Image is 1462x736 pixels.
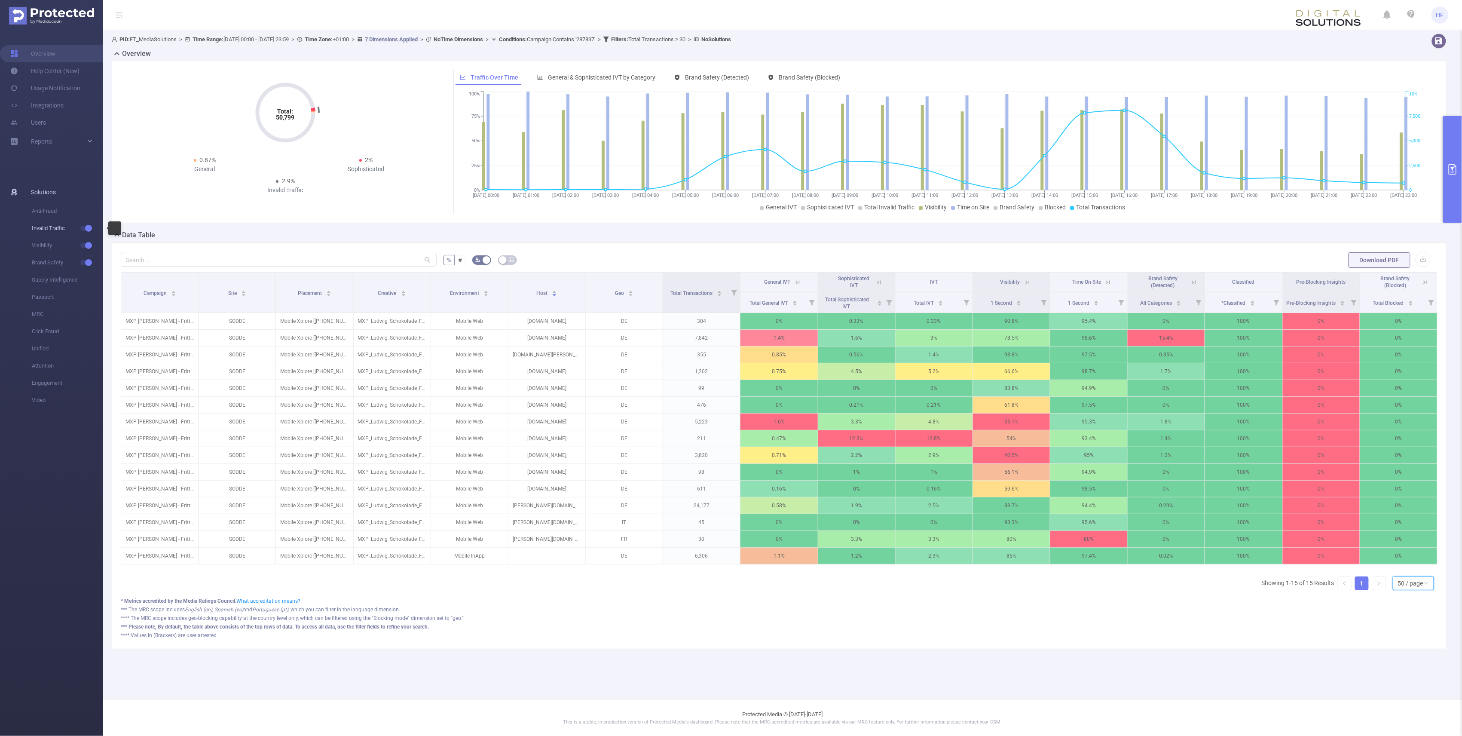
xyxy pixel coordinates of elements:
i: icon: caret-down [401,293,406,295]
tspan: [DATE] 08:00 [792,193,819,198]
span: Total Transactions [670,290,714,296]
p: 97.5% [1050,397,1127,413]
span: Sophisticated IVT [807,204,854,211]
p: 0.33% [896,313,973,329]
span: Attention [32,357,103,374]
span: > [289,36,297,43]
tspan: [DATE] 22:00 [1351,193,1377,198]
p: 304 [663,313,740,329]
span: Brand Safety (Detected) [1148,276,1178,288]
b: No Time Dimensions [434,36,483,43]
span: Click Fraud [32,323,103,340]
tspan: [DATE] 06:00 [712,193,739,198]
tspan: 50% [471,138,480,144]
span: > [685,36,694,43]
div: Sort [326,289,331,294]
p: MXP [PERSON_NAME] - Fritt Vegan Brand Image Q3 2025 [287837] [121,380,198,396]
span: Solutions [31,184,56,201]
tspan: [DATE] 04:00 [632,193,659,198]
p: MXP [PERSON_NAME] - Fritt Vegan Brand Image Q3 2025 [287837] [121,347,198,363]
span: Environment [450,290,480,296]
b: Time Range: [193,36,223,43]
div: Sort [1094,299,1099,304]
tspan: 2,500 [1410,163,1421,169]
i: icon: caret-up [401,289,406,292]
span: Total General IVT [750,300,790,306]
h2: Overview [122,49,151,59]
p: 0% [1360,330,1437,346]
span: Time on Site [957,204,989,211]
span: 2% [365,156,373,163]
span: Brand Safety [1000,204,1034,211]
i: icon: caret-up [484,289,489,292]
p: SODDE [199,313,275,329]
span: Anti-Fraud [32,202,103,220]
p: 0.85% [740,347,817,363]
i: icon: caret-down [241,293,246,295]
tspan: 0 [1410,187,1412,193]
p: MXP_Ludwig_Schokolade_Fritt_Vegan_Q3_2025.zip [5586676] [354,347,431,363]
p: 0% [1360,313,1437,329]
span: > [418,36,426,43]
div: Sort [792,299,798,304]
p: Mobile Web [431,380,508,396]
p: 0% [1283,397,1360,413]
p: 90.8% [973,313,1050,329]
i: icon: caret-up [1250,299,1255,302]
p: 99 [663,380,740,396]
tspan: 7,500 [1410,113,1421,119]
b: Time Zone: [305,36,333,43]
p: MXP [PERSON_NAME] - Fritt Vegan Brand Image Q3 2025 [287837] [121,313,198,329]
tspan: [DATE] 10:00 [872,193,899,198]
div: Sort [1408,299,1413,304]
p: 0% [1128,397,1205,413]
tspan: [DATE] 09:00 [832,193,859,198]
p: 0% [1128,313,1205,329]
i: icon: caret-down [939,302,943,305]
p: 0.33% [818,313,895,329]
span: Total Transactions ≥ 30 [611,36,685,43]
p: MXP_Ludwig_Schokolade_Fritt_Vegan_Q3_2025.zip [5586676] [354,397,431,413]
div: Sort [717,289,722,294]
p: 355 [663,347,740,363]
i: icon: right [1376,581,1382,586]
input: Search... [121,253,437,267]
span: Time On Site [1073,279,1101,285]
span: *Classified [1221,300,1247,306]
i: Filter menu [1038,292,1050,313]
tspan: 100% [469,92,480,97]
span: Brand Safety (Blocked) [779,74,840,81]
a: What accreditation means? [236,598,300,604]
p: DE [586,330,663,346]
img: Protected Media [9,7,94,25]
i: icon: caret-down [793,302,798,305]
p: 100% [1205,330,1282,346]
p: SODDE [199,330,275,346]
p: 0% [1360,347,1437,363]
tspan: 0% [474,187,480,193]
div: 50 / page [1398,577,1423,590]
span: Brand Safety (Blocked) [1381,276,1410,288]
p: [DOMAIN_NAME] [508,380,585,396]
i: icon: caret-down [484,293,489,295]
p: 5.2% [896,363,973,380]
p: Mobile Xplore [[PHONE_NUMBER]] [276,363,353,380]
a: Reports [31,133,52,150]
b: Conditions : [499,36,527,43]
h2: Data Table [122,230,155,240]
span: HF [1436,6,1444,24]
p: 95.4% [1050,313,1127,329]
tspan: [DATE] 01:00 [513,193,539,198]
p: 100% [1205,363,1282,380]
i: icon: table [509,257,514,262]
i: icon: caret-down [1408,302,1413,305]
span: > [177,36,185,43]
i: icon: line-chart [460,74,466,80]
span: General IVT [764,279,790,285]
div: Sort [401,289,406,294]
tspan: [DATE] 23:00 [1391,193,1417,198]
tspan: [DATE] 07:00 [752,193,779,198]
p: Mobile Web [431,363,508,380]
span: Brand Safety [32,254,103,271]
tspan: [DATE] 00:00 [473,193,499,198]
